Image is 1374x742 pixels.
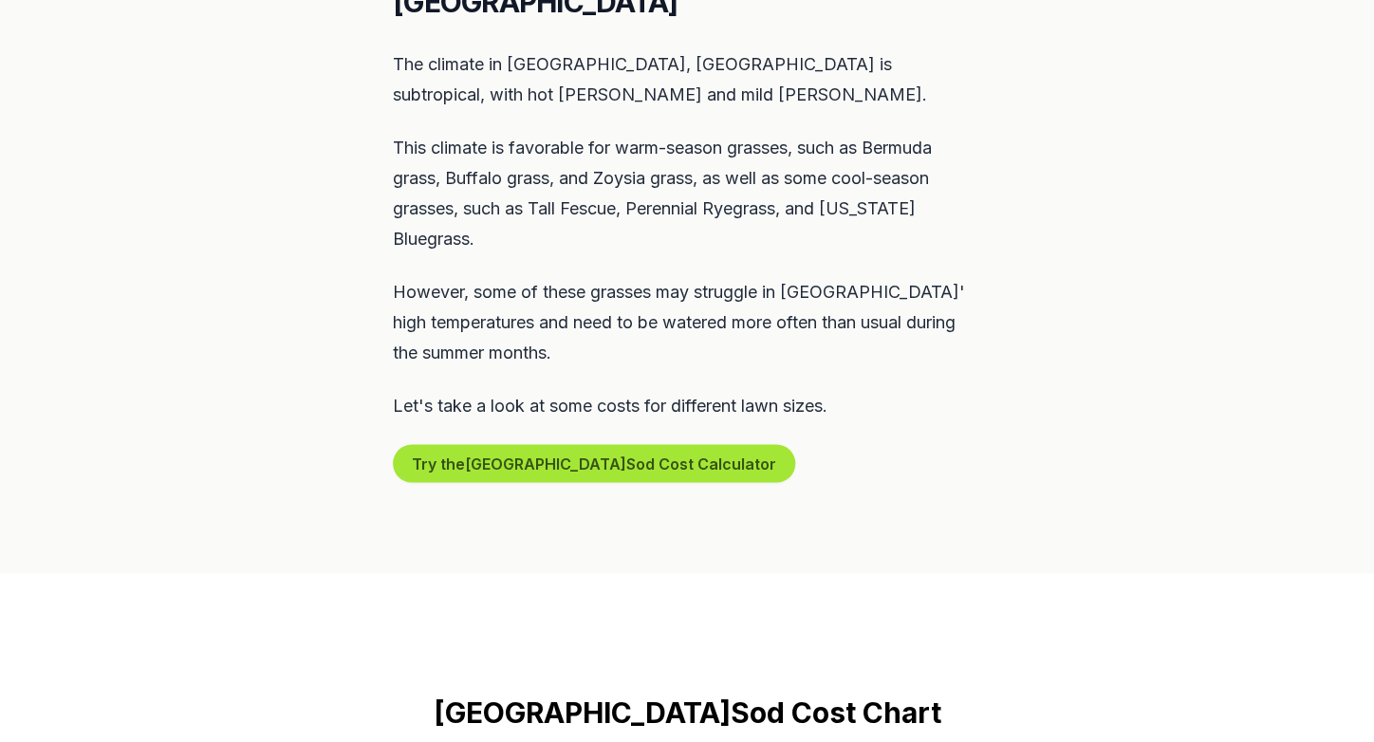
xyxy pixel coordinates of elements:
p: Let's take a look at some costs for different lawn sizes. [393,391,981,421]
p: However, some of these grasses may struggle in [GEOGRAPHIC_DATA]' high temperatures and need to b... [393,277,981,368]
button: Try the[GEOGRAPHIC_DATA]Sod Cost Calculator [393,444,795,482]
h2: [GEOGRAPHIC_DATA] Sod Cost Chart [171,695,1203,729]
p: The climate in [GEOGRAPHIC_DATA], [GEOGRAPHIC_DATA] is subtropical, with hot [PERSON_NAME] and mi... [393,49,981,110]
p: This climate is favorable for warm-season grasses, such as Bermuda grass, Buffalo grass, and Zoys... [393,133,981,254]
